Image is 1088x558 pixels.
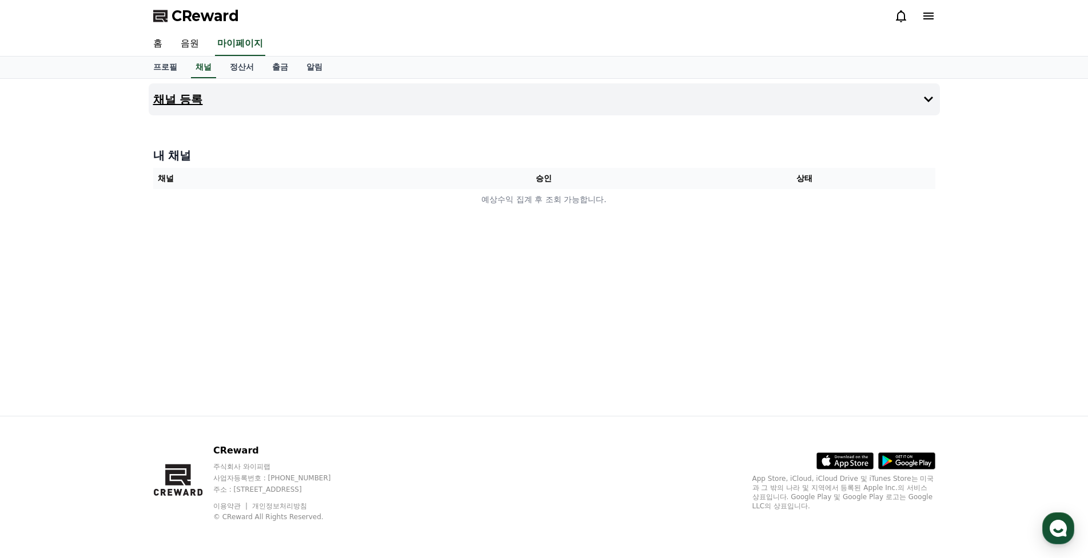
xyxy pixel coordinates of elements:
p: 사업자등록번호 : [PHONE_NUMBER] [213,473,353,483]
a: 프로필 [144,57,186,78]
a: 개인정보처리방침 [252,502,307,510]
a: 대화 [75,362,148,391]
th: 승인 [413,168,674,189]
a: 설정 [148,362,220,391]
span: 설정 [177,379,190,388]
a: 마이페이지 [215,32,265,56]
p: © CReward All Rights Reserved. [213,512,353,521]
a: 채널 [191,57,216,78]
td: 예상수익 집계 후 조회 가능합니다. [153,189,935,210]
p: 주소 : [STREET_ADDRESS] [213,485,353,494]
a: 홈 [3,362,75,391]
button: 채널 등록 [149,83,940,115]
th: 상태 [674,168,935,189]
a: CReward [153,7,239,25]
p: CReward [213,444,353,457]
a: 출금 [263,57,297,78]
a: 이용약관 [213,502,249,510]
span: CReward [172,7,239,25]
span: 대화 [105,380,118,389]
a: 알림 [297,57,332,78]
a: 음원 [172,32,208,56]
p: App Store, iCloud, iCloud Drive 및 iTunes Store는 미국과 그 밖의 나라 및 지역에서 등록된 Apple Inc.의 서비스 상표입니다. Goo... [752,474,935,511]
h4: 채널 등록 [153,93,203,106]
a: 홈 [144,32,172,56]
a: 정산서 [221,57,263,78]
span: 홈 [36,379,43,388]
th: 채널 [153,168,414,189]
h4: 내 채널 [153,147,935,163]
p: 주식회사 와이피랩 [213,462,353,471]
